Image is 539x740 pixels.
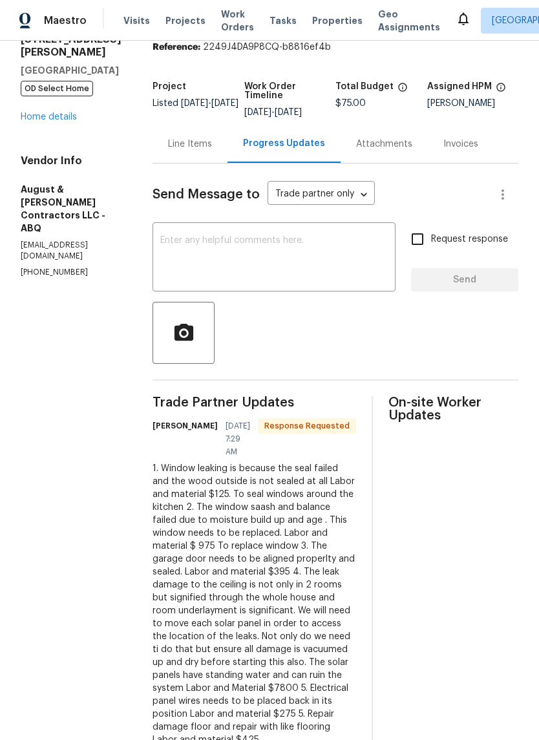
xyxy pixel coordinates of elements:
span: Request response [431,233,508,246]
div: Trade partner only [268,184,375,206]
span: Geo Assignments [378,8,440,34]
h5: Work Order Timeline [244,82,336,100]
p: [PHONE_NUMBER] [21,267,122,278]
span: Listed [153,99,238,108]
span: [DATE] [181,99,208,108]
span: [DATE] [211,99,238,108]
span: Visits [123,14,150,27]
b: Reference: [153,43,200,52]
span: Trade Partner Updates [153,396,356,409]
p: [EMAIL_ADDRESS][DOMAIN_NAME] [21,240,122,262]
div: Invoices [443,138,478,151]
span: Maestro [44,14,87,27]
h5: [GEOGRAPHIC_DATA] [21,64,122,77]
span: [DATE] [244,108,271,117]
span: [DATE] 7:29 AM [226,419,250,458]
span: Response Requested [259,419,355,432]
div: 2249J4DA9P8CQ-b8816ef4b [153,41,518,54]
span: OD Select Home [21,81,93,96]
h6: [PERSON_NAME] [153,419,218,432]
span: [DATE] [275,108,302,117]
span: The hpm assigned to this work order. [496,82,506,99]
h5: Project [153,82,186,91]
div: Attachments [356,138,412,151]
a: Home details [21,112,77,122]
h4: Vendor Info [21,154,122,167]
div: Progress Updates [243,137,325,150]
h5: Assigned HPM [427,82,492,91]
h5: August & [PERSON_NAME] Contractors LLC - ABQ [21,183,122,235]
span: The total cost of line items that have been proposed by Opendoor. This sum includes line items th... [397,82,408,99]
span: - [181,99,238,108]
span: Properties [312,14,363,27]
span: Projects [165,14,206,27]
h2: [STREET_ADDRESS][PERSON_NAME] [21,33,122,59]
span: Tasks [269,16,297,25]
span: $75.00 [335,99,366,108]
div: Line Items [168,138,212,151]
span: On-site Worker Updates [388,396,518,422]
span: Work Orders [221,8,254,34]
span: - [244,108,302,117]
div: [PERSON_NAME] [427,99,519,108]
h5: Total Budget [335,82,394,91]
span: Send Message to [153,188,260,201]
